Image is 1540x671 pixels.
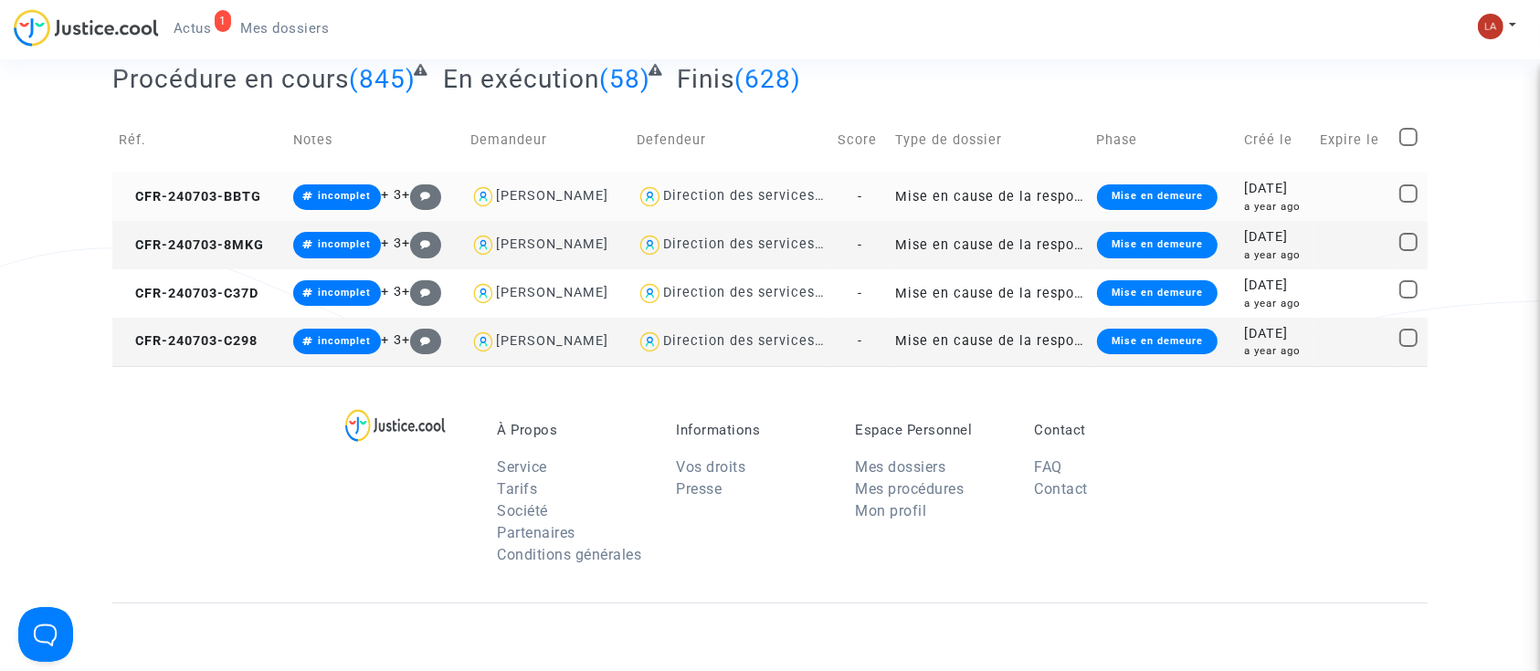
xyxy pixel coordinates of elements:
div: Mise en demeure [1097,184,1218,210]
img: icon-user.svg [470,280,497,307]
span: CFR-240703-C37D [119,286,258,301]
a: Conditions générales [497,546,641,563]
div: a year ago [1244,199,1308,215]
span: + [402,332,441,348]
td: Mise en cause de la responsabilité de l'Etat pour lenteur excessive de la Justice (sans requête) [889,318,1090,366]
td: Mise en cause de la responsabilité de l'Etat pour lenteur excessive de la Justice (sans requête) [889,173,1090,221]
td: Réf. [112,108,287,173]
span: - [858,286,862,301]
span: incomplet [318,190,371,202]
p: À Propos [497,422,649,438]
span: - [858,333,862,349]
td: Score [832,108,890,173]
td: Demandeur [464,108,631,173]
a: 1Actus [159,15,227,42]
div: [DATE] [1244,276,1308,296]
img: logo-lg.svg [345,409,447,442]
a: Mes procédures [855,480,964,498]
img: jc-logo.svg [14,9,159,47]
td: Créé le [1238,108,1314,173]
span: - [858,237,862,253]
td: Type de dossier [889,108,1090,173]
span: + 3 [381,284,402,299]
td: Notes [287,108,464,173]
div: Direction des services judiciaires du Ministère de la Justice - Bureau FIP4 [663,188,1170,204]
div: 1 [215,10,231,32]
td: Mise en cause de la responsabilité de l'Etat pour lenteur excessive de la Justice (sans requête) [889,221,1090,269]
a: Partenaires [497,524,575,541]
span: (58) [599,64,650,94]
span: En exécution [443,64,599,94]
img: icon-user.svg [637,232,663,258]
span: + 3 [381,236,402,251]
div: [DATE] [1244,179,1308,199]
div: Mise en demeure [1097,280,1218,306]
p: Contact [1034,422,1186,438]
td: Mise en cause de la responsabilité de l'Etat pour lenteur excessive de la Justice (sans requête) [889,269,1090,318]
span: + [402,284,441,299]
span: + 3 [381,187,402,203]
div: [PERSON_NAME] [496,333,608,349]
a: Mes dossiers [227,15,344,42]
a: Contact [1034,480,1088,498]
img: icon-user.svg [470,232,497,258]
img: 3f9b7d9779f7b0ffc2b90d026f0682a9 [1478,14,1503,39]
img: icon-user.svg [470,183,497,210]
div: [DATE] [1244,227,1308,247]
div: a year ago [1244,247,1308,263]
td: Phase [1091,108,1238,173]
img: icon-user.svg [637,329,663,355]
img: icon-user.svg [637,183,663,210]
div: Mise en demeure [1097,232,1218,257]
span: Procédure en cours [112,64,349,94]
span: Finis [677,64,734,94]
span: + [402,187,441,203]
img: icon-user.svg [470,329,497,355]
div: [DATE] [1244,324,1308,344]
div: Direction des services judiciaires du Ministère de la Justice - Bureau FIP4 [663,333,1170,349]
span: + 3 [381,332,402,348]
span: CFR-240703-8MKG [119,237,264,253]
a: Société [497,502,548,519]
a: FAQ [1034,458,1062,476]
span: Mes dossiers [241,20,330,37]
a: Vos droits [676,458,745,476]
div: Direction des services judiciaires du Ministère de la Justice - Bureau FIP4 [663,236,1170,252]
div: Direction des services judiciaires du Ministère de la Justice - Bureau FIP4 [663,285,1170,300]
div: [PERSON_NAME] [496,285,608,300]
a: Mes dossiers [855,458,945,476]
div: [PERSON_NAME] [496,188,608,204]
p: Espace Personnel [855,422,1007,438]
a: Mon profil [855,502,926,519]
div: a year ago [1244,296,1308,311]
div: [PERSON_NAME] [496,236,608,252]
span: (845) [349,64,416,94]
td: Expire le [1313,108,1393,173]
p: Informations [676,422,828,438]
span: CFR-240703-BBTG [119,189,261,204]
div: a year ago [1244,343,1308,359]
span: incomplet [318,238,371,250]
span: Actus [174,20,212,37]
span: CFR-240703-C298 [119,333,258,349]
span: incomplet [318,335,371,347]
span: + [402,236,441,251]
a: Presse [676,480,722,498]
span: (628) [734,64,801,94]
img: icon-user.svg [637,280,663,307]
span: incomplet [318,287,371,299]
span: - [858,189,862,204]
iframe: Help Scout Beacon - Open [18,607,73,662]
td: Defendeur [630,108,831,173]
a: Service [497,458,547,476]
a: Tarifs [497,480,537,498]
div: Mise en demeure [1097,329,1218,354]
